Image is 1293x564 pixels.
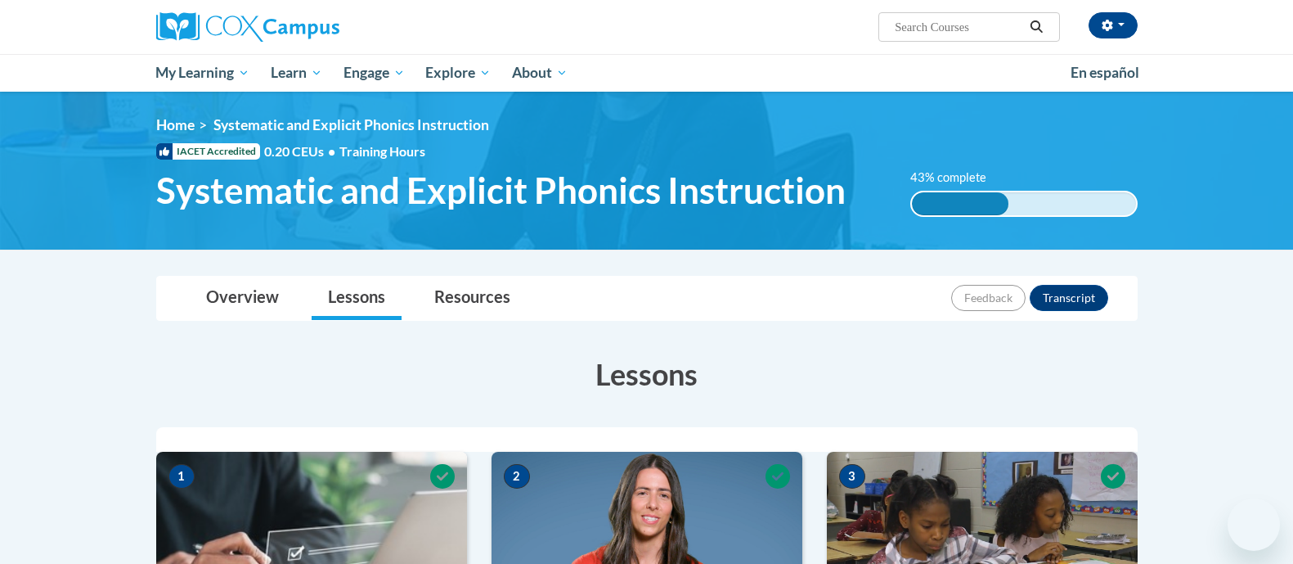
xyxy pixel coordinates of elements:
input: Search Courses [893,17,1024,37]
span: • [328,143,335,159]
button: Transcript [1030,285,1108,311]
a: Home [156,116,195,133]
a: My Learning [146,54,261,92]
a: About [501,54,578,92]
span: 1 [168,464,195,489]
span: 3 [839,464,865,489]
span: Engage [343,63,405,83]
div: Main menu [132,54,1162,92]
span: Training Hours [339,143,425,159]
a: Lessons [312,277,402,320]
span: 2 [504,464,530,489]
a: En español [1060,56,1150,90]
a: Learn [260,54,333,92]
div: 43% complete [912,192,1008,215]
span: IACET Accredited [156,143,260,160]
a: Overview [190,277,295,320]
h3: Lessons [156,354,1138,395]
span: En español [1071,64,1139,81]
span: Systematic and Explicit Phonics Instruction [213,116,489,133]
label: 43% complete [910,169,1004,187]
iframe: Button to launch messaging window [1228,499,1280,551]
a: Cox Campus [156,12,467,42]
a: Engage [333,54,415,92]
a: Resources [418,277,527,320]
span: Systematic and Explicit Phonics Instruction [156,169,846,212]
span: Learn [271,63,322,83]
span: About [512,63,568,83]
span: My Learning [155,63,249,83]
span: 0.20 CEUs [264,142,339,160]
button: Feedback [951,285,1026,311]
span: Explore [425,63,491,83]
button: Search [1024,17,1048,37]
button: Account Settings [1089,12,1138,38]
a: Explore [415,54,501,92]
img: Cox Campus [156,12,339,42]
